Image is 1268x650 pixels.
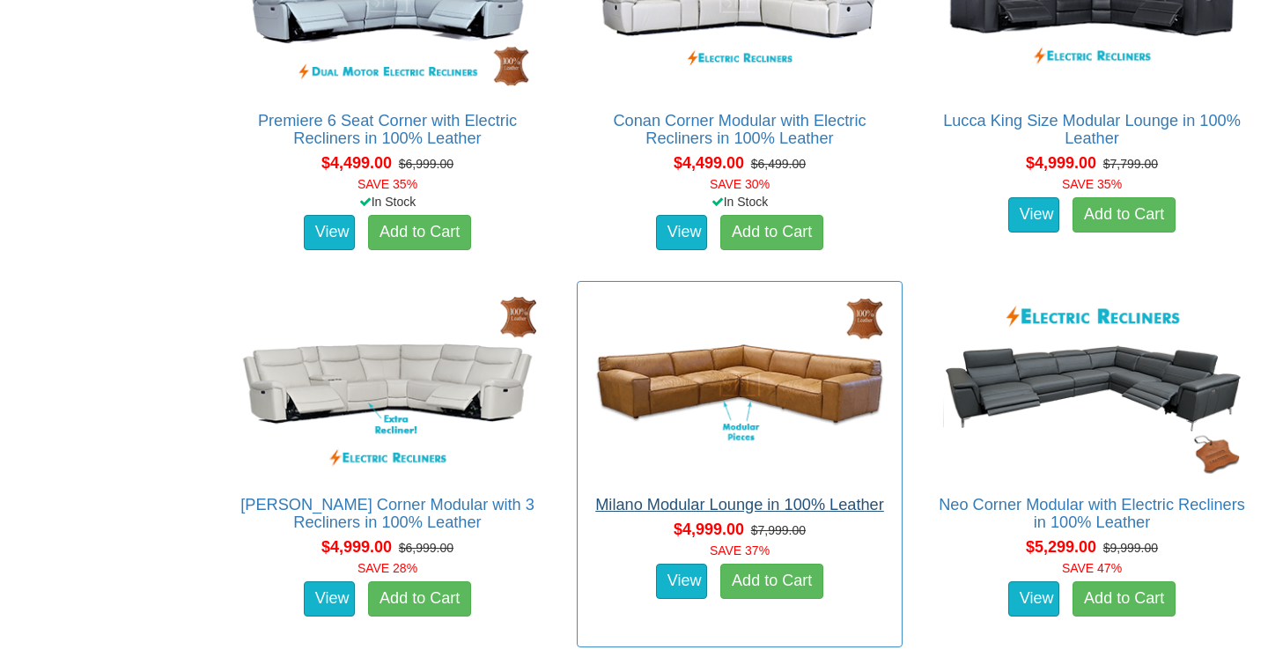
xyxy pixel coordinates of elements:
a: Premiere 6 Seat Corner with Electric Recliners in 100% Leather [258,112,517,147]
span: $4,999.00 [321,538,392,556]
a: Add to Cart [1073,581,1176,617]
a: Add to Cart [1073,197,1176,233]
a: View [304,215,355,250]
font: SAVE 47% [1062,561,1122,575]
font: SAVE 30% [710,177,770,191]
span: $5,299.00 [1026,538,1096,556]
a: Add to Cart [720,564,823,599]
a: Lucca King Size Modular Lounge in 100% Leather [943,112,1241,147]
a: Add to Cart [720,215,823,250]
span: $4,999.00 [674,521,744,538]
div: In Stock [221,193,554,211]
del: $6,999.00 [399,541,453,555]
a: Add to Cart [368,581,471,617]
a: Neo Corner Modular with Electric Recliners in 100% Leather [939,496,1245,531]
a: Add to Cart [368,215,471,250]
a: View [656,215,707,250]
del: $7,999.00 [751,523,806,537]
del: $9,999.00 [1103,541,1158,555]
span: $4,999.00 [1026,154,1096,172]
a: View [656,564,707,599]
a: Milano Modular Lounge in 100% Leather [595,496,884,513]
a: [PERSON_NAME] Corner Modular with 3 Recliners in 100% Leather [240,496,534,531]
img: Santiago Corner Modular with 3 Recliners in 100% Leather [234,291,541,478]
font: SAVE 35% [358,177,417,191]
a: View [1008,581,1059,617]
font: SAVE 28% [358,561,417,575]
del: $7,799.00 [1103,157,1158,171]
img: Milano Modular Lounge in 100% Leather [586,291,893,478]
img: Neo Corner Modular with Electric Recliners in 100% Leather [939,291,1245,478]
del: $6,499.00 [751,157,806,171]
div: In Stock [573,193,906,211]
a: View [304,581,355,617]
font: SAVE 37% [710,543,770,558]
a: View [1008,197,1059,233]
a: Conan Corner Modular with Electric Recliners in 100% Leather [613,112,866,147]
del: $6,999.00 [399,157,453,171]
font: SAVE 35% [1062,177,1122,191]
span: $4,499.00 [674,154,744,172]
span: $4,499.00 [321,154,392,172]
